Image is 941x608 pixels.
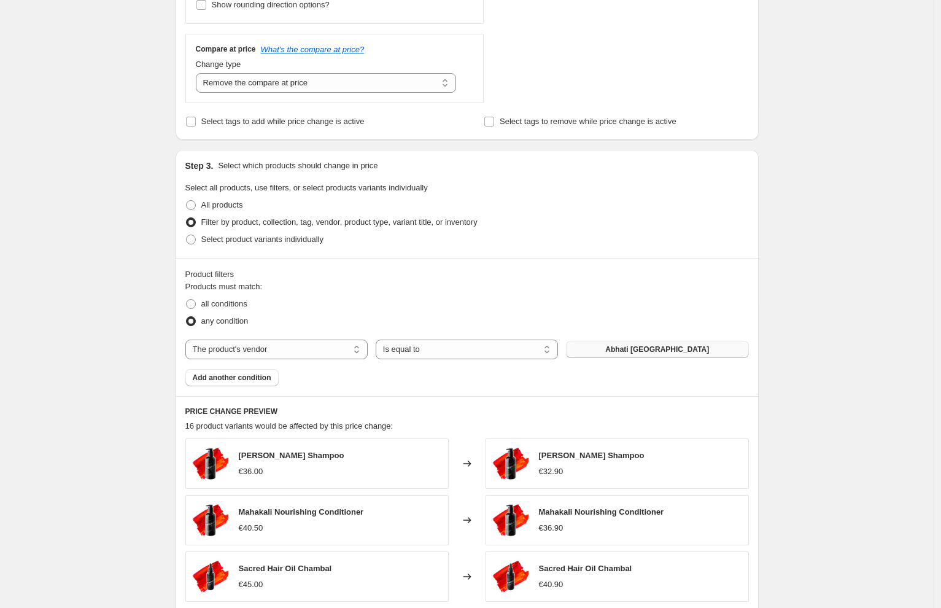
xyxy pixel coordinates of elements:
div: Product filters [185,268,749,281]
span: Abhati [GEOGRAPHIC_DATA] [605,345,709,354]
span: Select tags to add while price change is active [201,117,365,126]
button: Abhati [GEOGRAPHIC_DATA] [566,341,748,358]
div: €32.90 [539,466,563,478]
p: Select which products should change in price [218,160,378,172]
h6: PRICE CHANGE PREVIEW [185,407,749,416]
span: All products [201,200,243,209]
div: €40.50 [239,522,263,534]
span: Add another condition [193,373,271,383]
img: abhati-suisse-mahakali-nourishing-conditioner-lockenkopf-670318_80x.jpg [492,502,529,539]
h2: Step 3. [185,160,214,172]
span: Mahakali Nourishing Conditioner [539,507,664,516]
span: all conditions [201,299,247,308]
span: Products must match: [185,282,263,291]
span: 16 product variants would be affected by this price change: [185,421,393,431]
div: €36.90 [539,522,563,534]
img: abhati-suisse-sacred-hair-oil-chambal-lockenkopf-639521_80x.jpg [192,558,229,595]
button: Add another condition [185,369,279,386]
div: €36.00 [239,466,263,478]
span: [PERSON_NAME] Shampoo [539,451,645,460]
span: Change type [196,60,241,69]
span: Sacred Hair Oil Chambal [539,564,632,573]
span: any condition [201,316,249,325]
span: Select all products, use filters, or select products variants individually [185,183,428,192]
div: €45.00 [239,579,263,591]
div: €40.90 [539,579,563,591]
span: Sacred Hair Oil Chambal [239,564,332,573]
span: [PERSON_NAME] Shampoo [239,451,344,460]
span: Select tags to remove while price change is active [500,117,676,126]
button: What's the compare at price? [261,45,365,54]
span: Filter by product, collection, tag, vendor, product type, variant title, or inventory [201,217,478,227]
img: abhati-suisse-yamuna-nourishing-shampoo-lockenkopf-175040_80x.jpg [492,445,529,482]
span: Select product variants individually [201,235,323,244]
img: abhati-suisse-mahakali-nourishing-conditioner-lockenkopf-670318_80x.jpg [192,502,229,539]
img: abhati-suisse-sacred-hair-oil-chambal-lockenkopf-639521_80x.jpg [492,558,529,595]
span: Mahakali Nourishing Conditioner [239,507,364,516]
img: abhati-suisse-yamuna-nourishing-shampoo-lockenkopf-175040_80x.jpg [192,445,229,482]
h3: Compare at price [196,44,256,54]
